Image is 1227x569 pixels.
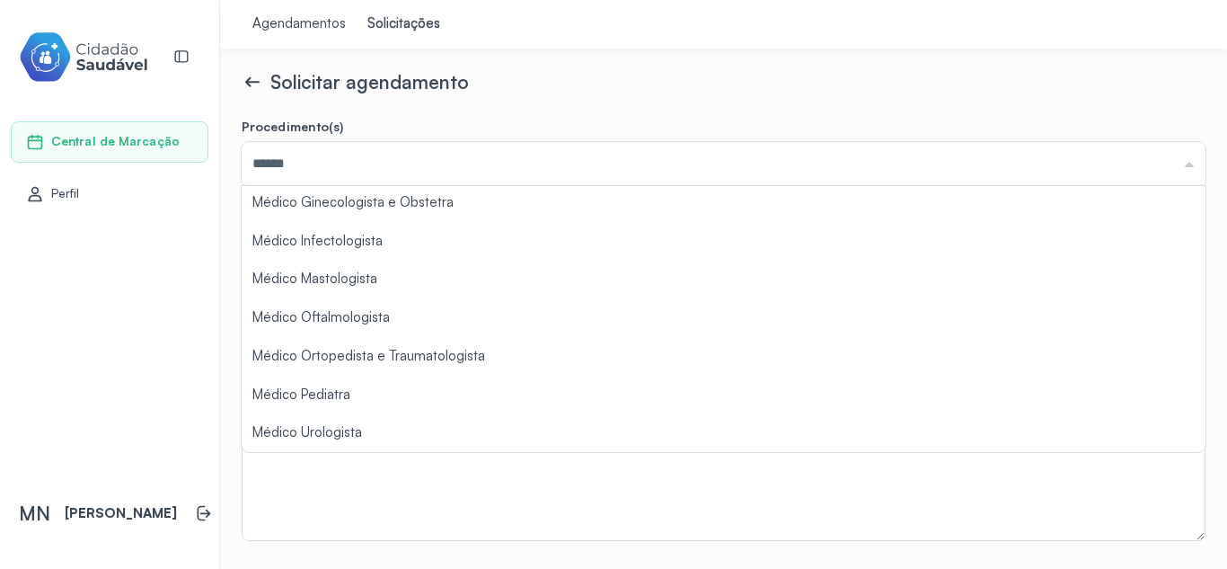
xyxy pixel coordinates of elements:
li: Médico Ortopedista e Traumatologista [242,337,1205,376]
span: MN [19,502,50,525]
a: Perfil [26,185,193,203]
li: Médico Urologista [242,413,1205,452]
img: cidadao-saudavel-filled-logo.svg [19,29,148,85]
span: Central de Marcação [51,134,180,149]
li: Médico Infectologista [242,222,1205,261]
li: Médico Ginecologista e Obstetra [242,183,1205,222]
a: Central de Marcação [26,133,193,151]
span: Solicitar agendamento [270,70,469,93]
div: Agendamentos [252,15,346,33]
li: Médico Pediatra [242,376,1205,414]
li: Médico Mastologista [242,260,1205,298]
div: Solicitações [367,15,440,33]
span: Perfil [51,186,80,201]
li: Médico Oftalmologista [242,298,1205,337]
p: [PERSON_NAME] [65,505,177,522]
span: Procedimento(s) [242,119,344,134]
